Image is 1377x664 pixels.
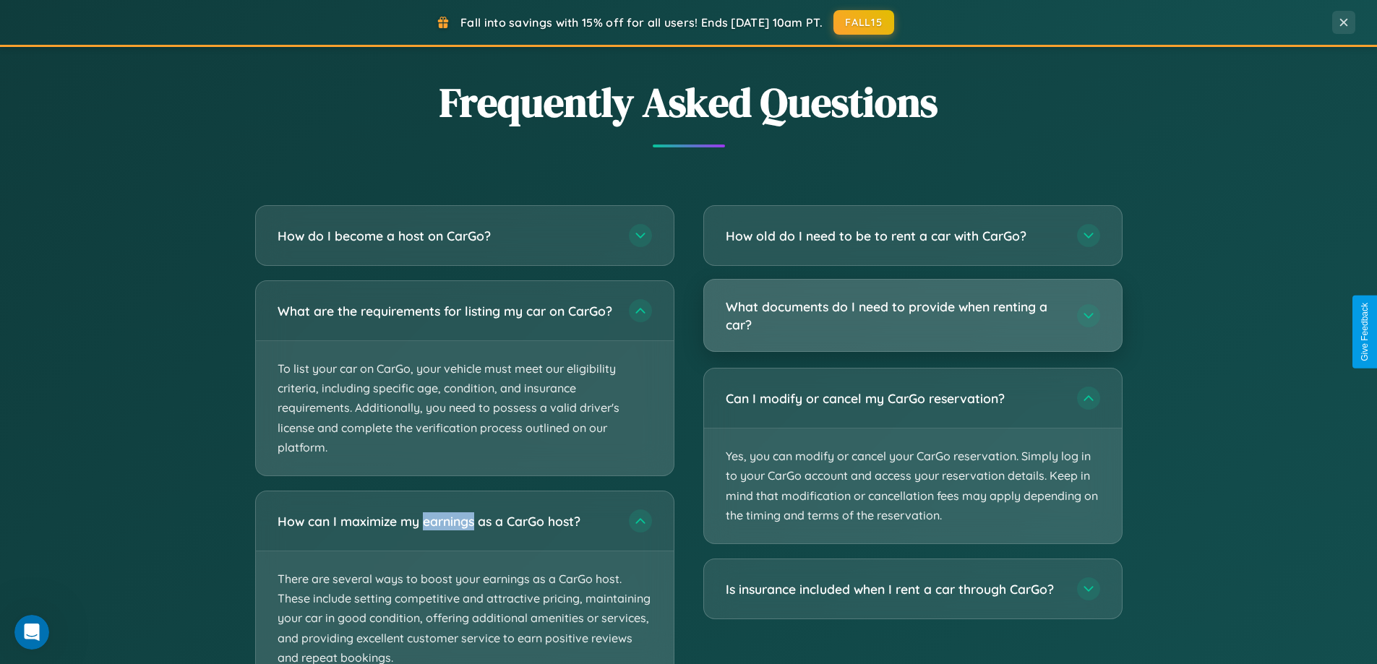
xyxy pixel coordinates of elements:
h3: What documents do I need to provide when renting a car? [726,298,1063,333]
h3: What are the requirements for listing my car on CarGo? [278,302,614,320]
h3: Is insurance included when I rent a car through CarGo? [726,580,1063,598]
button: FALL15 [833,10,894,35]
h2: Frequently Asked Questions [255,74,1123,130]
iframe: Intercom live chat [14,615,49,650]
p: To list your car on CarGo, your vehicle must meet our eligibility criteria, including specific ag... [256,341,674,475]
h3: Can I modify or cancel my CarGo reservation? [726,389,1063,408]
div: Give Feedback [1360,303,1370,361]
h3: How do I become a host on CarGo? [278,227,614,245]
span: Fall into savings with 15% off for all users! Ends [DATE] 10am PT. [460,15,823,30]
h3: How old do I need to be to rent a car with CarGo? [726,227,1063,245]
p: Yes, you can modify or cancel your CarGo reservation. Simply log in to your CarGo account and acc... [704,428,1122,543]
h3: How can I maximize my earnings as a CarGo host? [278,512,614,530]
